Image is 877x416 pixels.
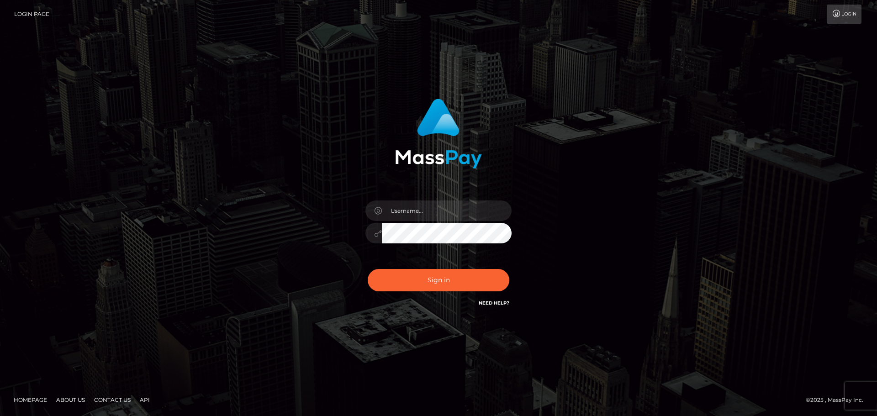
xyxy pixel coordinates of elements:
a: Contact Us [90,393,134,407]
a: Login [827,5,861,24]
input: Username... [382,200,512,221]
div: © 2025 , MassPay Inc. [806,395,870,405]
a: API [136,393,153,407]
button: Sign in [368,269,509,291]
a: About Us [53,393,89,407]
a: Need Help? [479,300,509,306]
a: Homepage [10,393,51,407]
img: MassPay Login [395,99,482,169]
a: Login Page [14,5,49,24]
